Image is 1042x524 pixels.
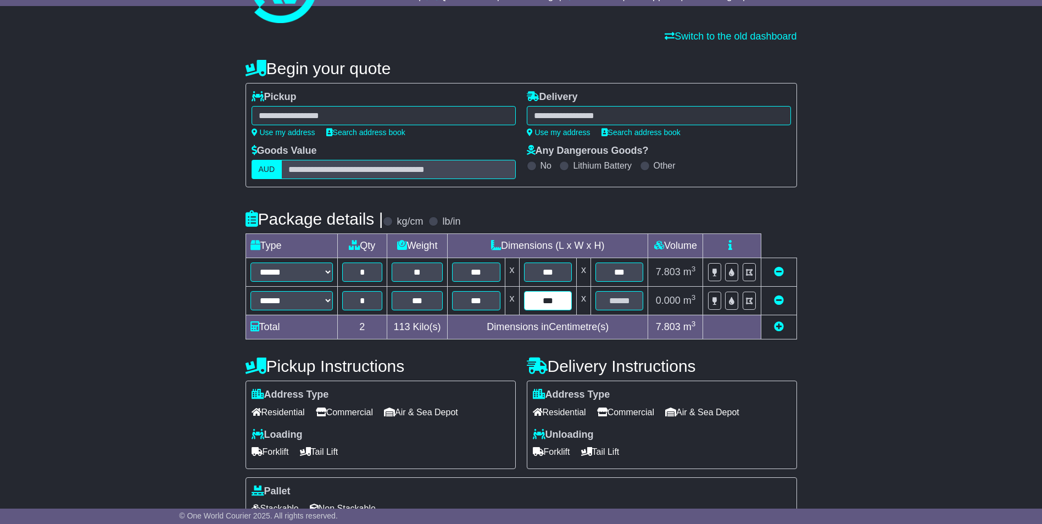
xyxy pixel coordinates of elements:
[654,160,676,171] label: Other
[448,234,648,258] td: Dimensions (L x W x H)
[252,160,282,179] label: AUD
[252,128,315,137] a: Use my address
[310,500,376,517] span: Non Stackable
[533,404,586,421] span: Residential
[252,91,297,103] label: Pickup
[692,320,696,328] sup: 3
[533,429,594,441] label: Unloading
[337,315,387,339] td: 2
[179,511,338,520] span: © One World Courier 2025. All rights reserved.
[384,404,458,421] span: Air & Sea Depot
[387,234,448,258] td: Weight
[505,287,519,315] td: x
[576,287,590,315] td: x
[692,265,696,273] sup: 3
[252,404,305,421] span: Residential
[656,321,681,332] span: 7.803
[692,293,696,302] sup: 3
[581,443,620,460] span: Tail Lift
[573,160,632,171] label: Lithium Battery
[533,443,570,460] span: Forklift
[442,216,460,228] label: lb/in
[527,357,797,375] h4: Delivery Instructions
[246,210,383,228] h4: Package details |
[252,429,303,441] label: Loading
[648,234,703,258] td: Volume
[252,500,299,517] span: Stackable
[665,404,739,421] span: Air & Sea Depot
[540,160,551,171] label: No
[246,357,516,375] h4: Pickup Instructions
[246,59,797,77] h4: Begin your quote
[576,258,590,287] td: x
[448,315,648,339] td: Dimensions in Centimetre(s)
[300,443,338,460] span: Tail Lift
[533,389,610,401] label: Address Type
[527,91,578,103] label: Delivery
[337,234,387,258] td: Qty
[601,128,681,137] a: Search address book
[683,295,696,306] span: m
[252,389,329,401] label: Address Type
[387,315,448,339] td: Kilo(s)
[656,266,681,277] span: 7.803
[246,315,337,339] td: Total
[774,295,784,306] a: Remove this item
[252,486,291,498] label: Pallet
[505,258,519,287] td: x
[397,216,423,228] label: kg/cm
[774,266,784,277] a: Remove this item
[774,321,784,332] a: Add new item
[527,145,649,157] label: Any Dangerous Goods?
[246,234,337,258] td: Type
[252,145,317,157] label: Goods Value
[252,443,289,460] span: Forklift
[326,128,405,137] a: Search address book
[665,31,796,42] a: Switch to the old dashboard
[656,295,681,306] span: 0.000
[316,404,373,421] span: Commercial
[683,321,696,332] span: m
[394,321,410,332] span: 113
[683,266,696,277] span: m
[527,128,590,137] a: Use my address
[597,404,654,421] span: Commercial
